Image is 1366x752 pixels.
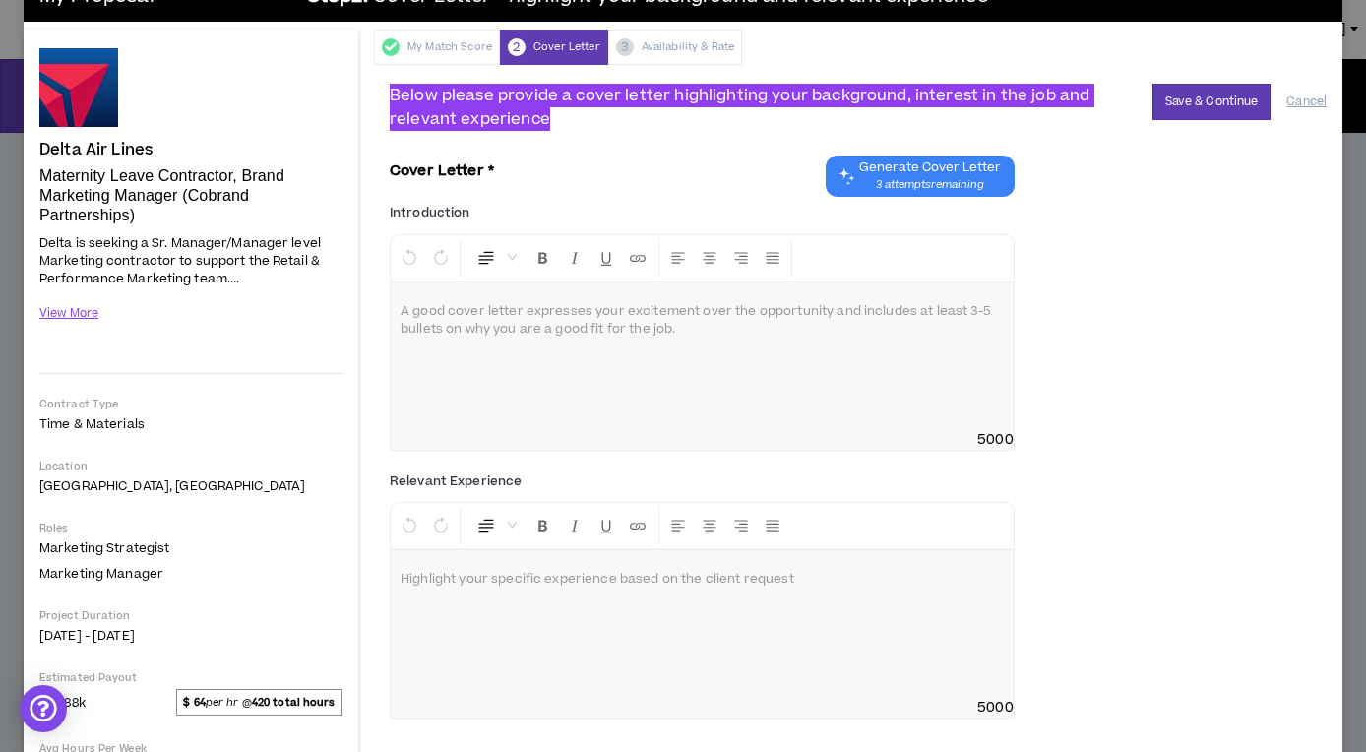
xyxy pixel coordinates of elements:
p: Roles [39,521,342,535]
span: Below please provide a cover letter highlighting your background, interest in the job and relevan... [390,84,1141,131]
button: Cancel [1286,85,1327,119]
p: [DATE] - [DATE] [39,627,342,645]
span: $26.88k [39,690,86,714]
button: Format Bold [528,239,558,277]
div: My Match Score [374,30,500,65]
button: Justify Align [758,239,787,277]
button: Center Align [695,239,724,277]
button: Insert Link [623,507,652,544]
button: Left Align [663,239,693,277]
button: Redo [426,239,456,277]
p: Project Duration [39,608,342,623]
button: Undo [395,507,424,544]
span: Generate Cover Letter [859,159,1001,175]
p: Contract Type [39,397,342,411]
strong: 420 total hours [252,695,336,710]
button: Format Bold [528,507,558,544]
div: Open Intercom Messenger [20,685,67,732]
h4: Delta Air Lines [39,141,153,158]
button: Right Align [726,507,756,544]
p: Location [39,459,342,473]
button: Format Underline [591,507,621,544]
p: Delta is seeking a Sr. Manager/Manager level Marketing contractor to support the Retail & Perform... [39,232,342,288]
button: Save & Continue [1152,84,1272,120]
label: Relevant Experience [390,466,522,497]
span: 5000 [977,698,1014,718]
button: Chat GPT Cover Letter [826,156,1015,197]
span: per hr @ [176,689,342,715]
p: [GEOGRAPHIC_DATA], [GEOGRAPHIC_DATA] [39,477,342,495]
p: Estimated Payout [39,670,342,685]
span: Marketing Strategist [39,539,169,557]
button: Format Italics [560,239,590,277]
span: Marketing Manager [39,565,163,583]
button: Redo [426,507,456,544]
p: Time & Materials [39,415,342,433]
p: Maternity Leave Contractor, Brand Marketing Manager (Cobrand Partnerships) [39,166,342,225]
button: Format Underline [591,239,621,277]
span: 3 attempts remaining [859,177,1001,193]
h3: Cover Letter * [390,163,494,180]
button: Left Align [663,507,693,544]
button: Right Align [726,239,756,277]
button: Justify Align [758,507,787,544]
strong: $ 64 [183,695,205,710]
span: 5000 [977,430,1014,450]
button: Center Align [695,507,724,544]
button: Format Italics [560,507,590,544]
button: Undo [395,239,424,277]
button: Insert Link [623,239,652,277]
label: Introduction [390,197,469,228]
button: View More [39,296,98,331]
